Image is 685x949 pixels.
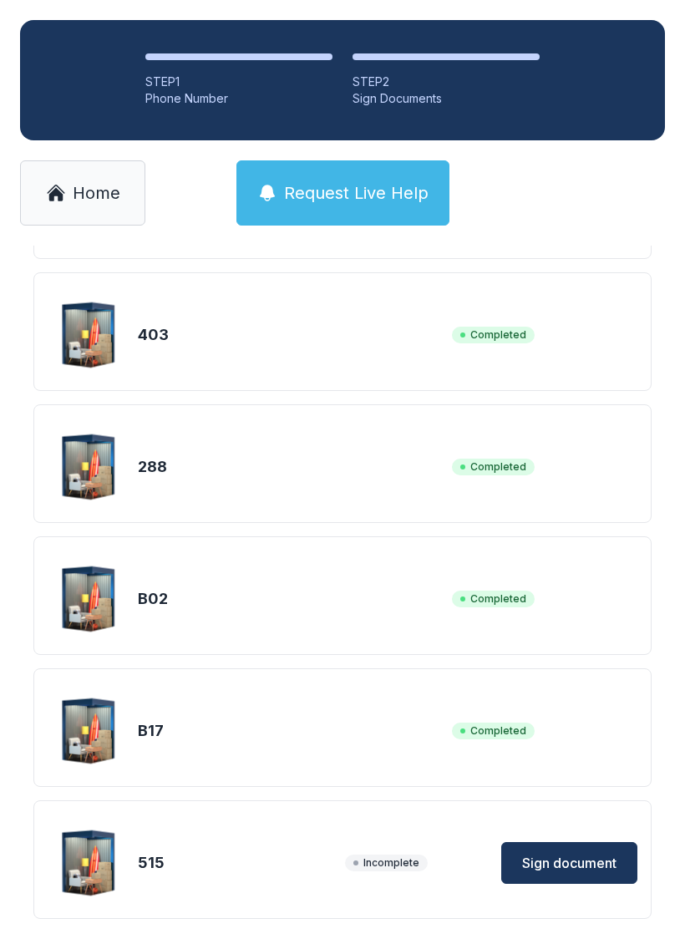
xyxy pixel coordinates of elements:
[138,719,445,743] div: B17
[353,90,540,107] div: Sign Documents
[73,181,120,205] span: Home
[138,587,445,611] div: B02
[452,723,535,739] span: Completed
[452,591,535,607] span: Completed
[452,327,535,343] span: Completed
[138,323,445,347] div: 403
[145,90,332,107] div: Phone Number
[138,455,445,479] div: 288
[138,851,338,875] div: 515
[145,74,332,90] div: STEP 1
[353,74,540,90] div: STEP 2
[452,459,535,475] span: Completed
[345,855,428,871] span: Incomplete
[522,853,616,873] span: Sign document
[284,181,429,205] span: Request Live Help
